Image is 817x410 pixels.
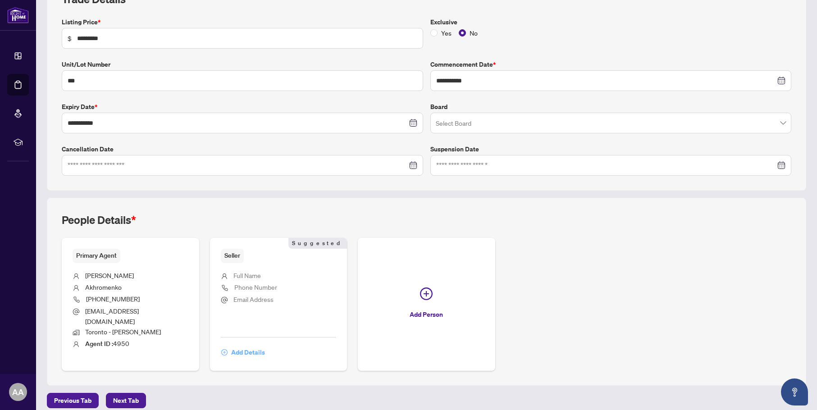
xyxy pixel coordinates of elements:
[358,238,495,371] button: Add Person
[73,249,120,263] span: Primary Agent
[62,17,423,27] label: Listing Price
[85,283,122,291] span: Akhromenko
[62,213,136,227] h2: People Details
[781,378,808,405] button: Open asap
[430,102,792,112] label: Board
[12,386,24,398] span: AA
[221,349,228,355] span: plus-circle
[54,393,91,408] span: Previous Tab
[234,283,277,291] span: Phone Number
[113,393,139,408] span: Next Tab
[430,59,792,69] label: Commencement Date
[231,345,265,360] span: Add Details
[62,59,423,69] label: Unit/Lot Number
[85,339,129,347] span: 4950
[68,33,72,43] span: $
[410,307,443,322] span: Add Person
[47,393,99,408] button: Previous Tab
[86,295,140,303] span: [PHONE_NUMBER]
[85,340,113,348] b: Agent ID :
[7,7,29,23] img: logo
[85,271,134,279] span: [PERSON_NAME]
[62,102,423,112] label: Expiry Date
[430,144,792,154] label: Suspension Date
[62,144,423,154] label: Cancellation Date
[438,28,455,38] span: Yes
[221,345,265,360] button: Add Details
[466,28,481,38] span: No
[233,295,274,303] span: Email Address
[106,393,146,408] button: Next Tab
[221,249,244,263] span: Seller
[233,271,261,279] span: Full Name
[85,328,161,336] span: Toronto - [PERSON_NAME]
[420,287,433,300] span: plus-circle
[85,307,139,325] span: [EMAIL_ADDRESS][DOMAIN_NAME]
[430,17,792,27] label: Exclusive
[288,238,347,249] span: Suggested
